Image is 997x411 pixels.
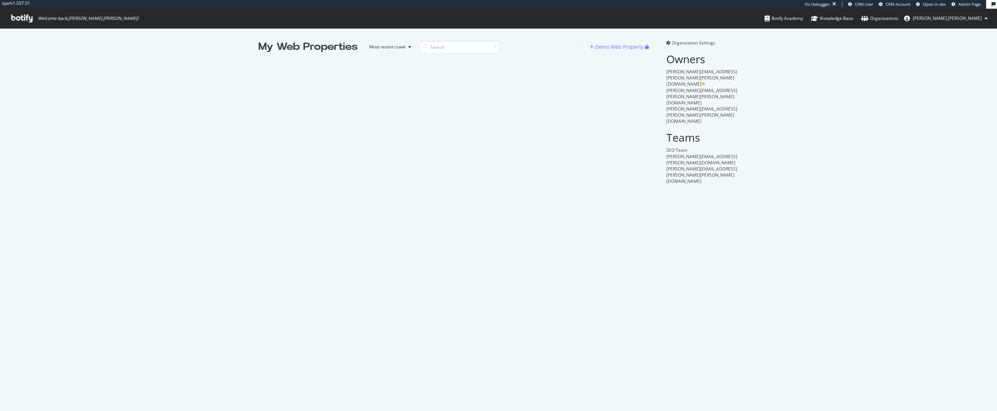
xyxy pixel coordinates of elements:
[369,45,405,49] div: Most recent crawl
[590,44,645,50] a: Demo Web Property
[958,1,981,7] span: Admin Page
[666,69,737,87] span: [PERSON_NAME][EMAIL_ADDRESS][PERSON_NAME][PERSON_NAME][DOMAIN_NAME]
[951,1,981,7] a: Admin Page
[811,9,853,28] a: Knowledge Base
[595,43,644,51] div: Demo Web Property
[666,153,737,166] span: [PERSON_NAME][EMAIL_ADDRESS][PERSON_NAME][DOMAIN_NAME]
[923,1,946,7] span: Open in dev
[666,147,739,153] div: SEO Team
[38,16,138,21] span: Welcome back, [PERSON_NAME].[PERSON_NAME] !
[861,15,898,22] div: Organizations
[666,131,739,143] h2: Teams
[886,1,911,7] span: CRM Account
[848,1,873,7] a: CRM User
[666,166,737,184] span: [PERSON_NAME][EMAIL_ADDRESS][PERSON_NAME][PERSON_NAME][DOMAIN_NAME]
[258,40,358,54] div: My Web Properties
[666,106,737,124] span: [PERSON_NAME][EMAIL_ADDRESS][PERSON_NAME][PERSON_NAME][DOMAIN_NAME]
[805,1,831,7] div: Viz Debugger:
[861,9,898,28] a: Organizations
[666,87,737,106] span: [PERSON_NAME][EMAIL_ADDRESS][PERSON_NAME][PERSON_NAME][DOMAIN_NAME]
[420,41,499,53] input: Search
[855,1,873,7] span: CRM User
[765,9,803,28] a: Botify Academy
[765,15,803,22] div: Botify Academy
[879,1,911,7] a: CRM Account
[811,15,853,22] div: Knowledge Base
[590,41,645,53] button: Demo Web Property
[913,15,982,21] span: laura.giuliari
[672,40,715,46] span: Organization Settings
[898,13,993,24] button: [PERSON_NAME].[PERSON_NAME]
[666,53,739,65] h2: Owners
[916,1,946,7] a: Open in dev
[364,41,414,53] button: Most recent crawl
